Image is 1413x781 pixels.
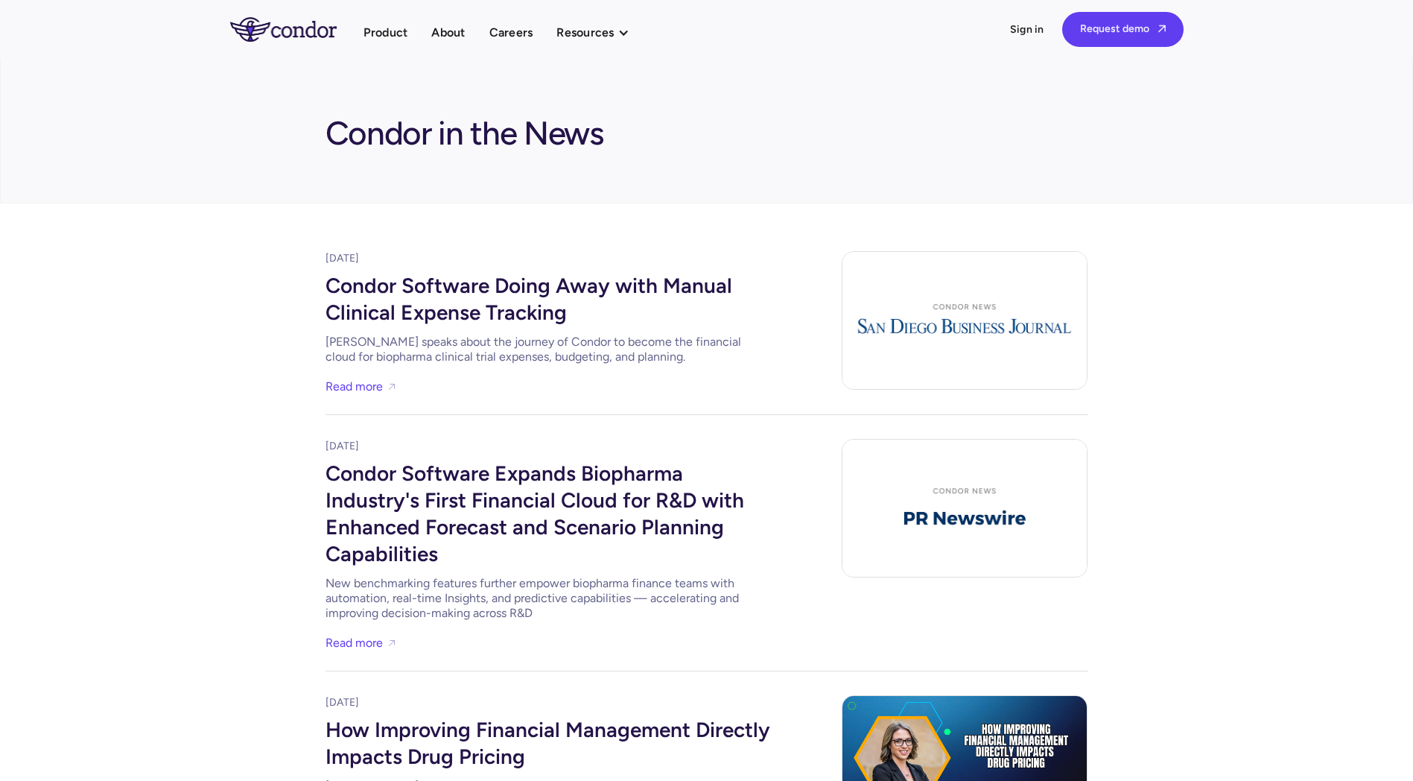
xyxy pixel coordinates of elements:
a: Condor Software Expands Biopharma Industry's First Financial Cloud for R&D with Enhanced Forecast... [326,454,772,621]
a: Condor Software Doing Away with Manual Clinical Expense Tracking[PERSON_NAME] speaks about the jo... [326,266,772,364]
span:  [1158,24,1166,34]
div: [DATE] [326,251,772,266]
a: Sign in [1010,22,1044,37]
div: Resources [556,22,644,42]
a: Read more [326,376,383,396]
a: Request demo [1062,12,1184,47]
div: [DATE] [326,695,772,710]
a: Product [363,22,408,42]
a: About [431,22,465,42]
a: Read more [326,633,383,653]
div: How Improving Financial Management Directly Impacts Drug Pricing [326,710,772,773]
a: Careers [489,22,533,42]
h1: Condor in the News [326,107,604,154]
a: home [230,17,363,41]
div: New benchmarking features further empower biopharma finance teams with automation, real-time Insi... [326,576,772,621]
div: [DATE] [326,439,772,454]
div: [PERSON_NAME] speaks about the journey of Condor to become the financial cloud for biopharma clin... [326,335,772,364]
div: Condor Software Expands Biopharma Industry's First Financial Cloud for R&D with Enhanced Forecast... [326,454,772,570]
div: Condor Software Doing Away with Manual Clinical Expense Tracking [326,266,772,329]
div: Resources [556,22,614,42]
